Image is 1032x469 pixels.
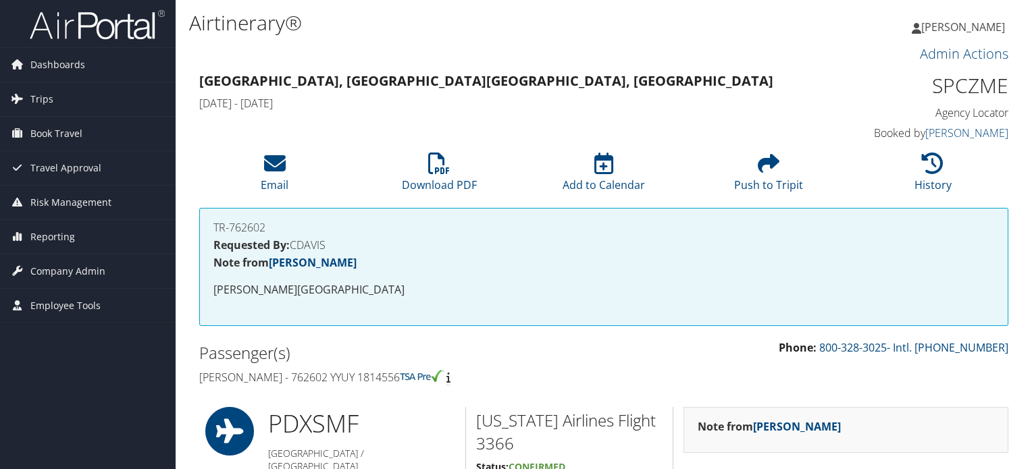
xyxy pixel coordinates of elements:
[821,72,1008,100] h1: SPCZME
[402,160,477,192] a: Download PDF
[779,340,817,355] strong: Phone:
[30,220,75,254] span: Reporting
[213,240,994,250] h4: CDAVIS
[921,20,1005,34] span: [PERSON_NAME]
[912,7,1018,47] a: [PERSON_NAME]
[30,186,111,219] span: Risk Management
[734,160,803,192] a: Push to Tripit
[199,72,773,90] strong: [GEOGRAPHIC_DATA], [GEOGRAPHIC_DATA] [GEOGRAPHIC_DATA], [GEOGRAPHIC_DATA]
[920,45,1008,63] a: Admin Actions
[213,281,994,299] p: [PERSON_NAME][GEOGRAPHIC_DATA]
[30,151,101,185] span: Travel Approval
[261,160,288,192] a: Email
[925,126,1008,140] a: [PERSON_NAME]
[269,255,357,270] a: [PERSON_NAME]
[821,126,1008,140] h4: Booked by
[199,96,801,111] h4: [DATE] - [DATE]
[476,409,663,454] h2: [US_STATE] Airlines Flight 3366
[400,370,444,382] img: tsa-precheck.png
[821,105,1008,120] h4: Agency Locator
[213,238,290,252] strong: Requested By:
[268,407,455,441] h1: PDX SMF
[199,341,594,364] h2: Passenger(s)
[753,419,841,434] a: [PERSON_NAME]
[30,289,101,323] span: Employee Tools
[30,82,53,116] span: Trips
[30,117,82,150] span: Book Travel
[213,255,357,270] strong: Note from
[698,419,841,434] strong: Note from
[30,9,165,40] img: airportal-logo.png
[819,340,1008,355] a: 800-328-3025- Intl. [PHONE_NUMBER]
[199,370,594,385] h4: [PERSON_NAME] - 762602 YYUY 1814556
[563,160,645,192] a: Add to Calendar
[914,160,952,192] a: History
[30,254,105,288] span: Company Admin
[213,222,994,233] h4: TR-762602
[30,48,85,82] span: Dashboards
[189,9,742,37] h1: Airtinerary®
